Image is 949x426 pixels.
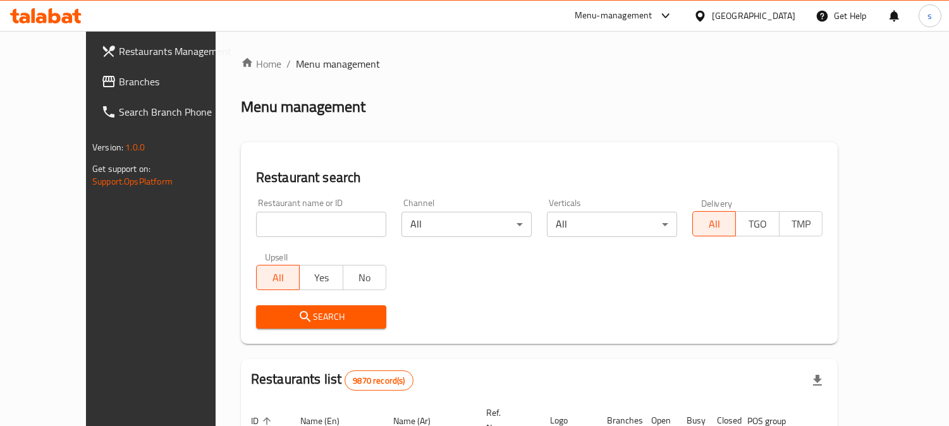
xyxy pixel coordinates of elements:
[701,198,733,207] label: Delivery
[741,215,774,233] span: TGO
[241,97,365,117] h2: Menu management
[241,56,281,71] a: Home
[735,211,779,236] button: TGO
[119,74,235,89] span: Branches
[345,375,412,387] span: 9870 record(s)
[401,212,532,237] div: All
[802,365,833,396] div: Export file
[262,269,295,287] span: All
[343,265,386,290] button: No
[256,305,386,329] button: Search
[698,215,731,233] span: All
[91,66,245,97] a: Branches
[575,8,652,23] div: Menu-management
[91,97,245,127] a: Search Branch Phone
[256,265,300,290] button: All
[256,168,823,187] h2: Restaurant search
[119,104,235,119] span: Search Branch Phone
[779,211,823,236] button: TMP
[125,139,145,155] span: 1.0.0
[547,212,677,237] div: All
[265,252,288,261] label: Upsell
[92,139,123,155] span: Version:
[266,309,376,325] span: Search
[305,269,338,287] span: Yes
[712,9,795,23] div: [GEOGRAPHIC_DATA]
[119,44,235,59] span: Restaurants Management
[928,9,932,23] span: s
[256,212,386,237] input: Search for restaurant name or ID..
[92,173,173,190] a: Support.OpsPlatform
[241,56,838,71] nav: breadcrumb
[348,269,381,287] span: No
[286,56,291,71] li: /
[785,215,817,233] span: TMP
[299,265,343,290] button: Yes
[91,36,245,66] a: Restaurants Management
[345,370,413,391] div: Total records count
[692,211,736,236] button: All
[92,161,150,177] span: Get support on:
[251,370,413,391] h2: Restaurants list
[296,56,380,71] span: Menu management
